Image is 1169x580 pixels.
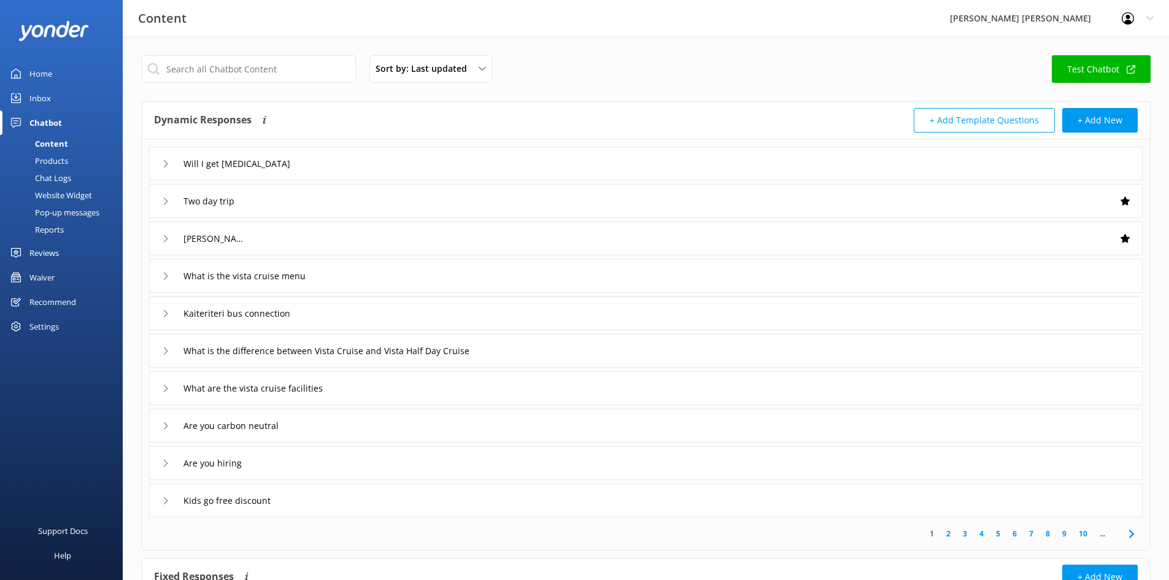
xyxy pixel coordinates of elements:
[1006,528,1023,539] a: 6
[7,152,68,169] div: Products
[7,187,123,204] a: Website Widget
[990,528,1006,539] a: 5
[1052,55,1151,83] a: Test Chatbot
[1023,528,1040,539] a: 7
[957,528,973,539] a: 3
[141,55,356,83] input: Search all Chatbot Content
[29,265,55,290] div: Waiver
[29,61,52,86] div: Home
[973,528,990,539] a: 4
[154,108,252,133] h4: Dynamic Responses
[1073,528,1094,539] a: 10
[376,62,474,75] span: Sort by: Last updated
[7,204,99,221] div: Pop-up messages
[7,221,64,238] div: Reports
[7,221,123,238] a: Reports
[1040,528,1056,539] a: 8
[1062,108,1138,133] button: + Add New
[7,135,123,152] a: Content
[29,110,62,135] div: Chatbot
[18,21,89,41] img: yonder-white-logo.png
[1094,528,1111,539] span: ...
[7,169,71,187] div: Chat Logs
[914,108,1055,133] button: + Add Template Questions
[1056,528,1073,539] a: 9
[924,528,940,539] a: 1
[7,187,92,204] div: Website Widget
[138,9,187,28] h3: Content
[29,314,59,339] div: Settings
[7,204,123,221] a: Pop-up messages
[29,241,59,265] div: Reviews
[38,519,88,543] div: Support Docs
[7,135,68,152] div: Content
[29,290,76,314] div: Recommend
[7,152,123,169] a: Products
[940,528,957,539] a: 2
[54,543,71,568] div: Help
[29,86,51,110] div: Inbox
[7,169,123,187] a: Chat Logs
